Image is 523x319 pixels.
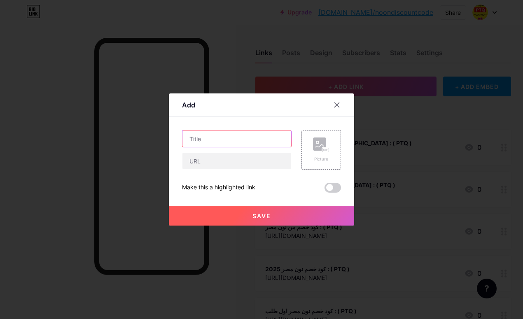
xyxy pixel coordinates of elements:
input: Title [182,130,291,147]
div: Picture [313,156,329,162]
button: Save [169,206,354,226]
input: URL [182,153,291,169]
div: Add [182,100,195,110]
div: Make this a highlighted link [182,183,255,193]
span: Save [252,212,271,219]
